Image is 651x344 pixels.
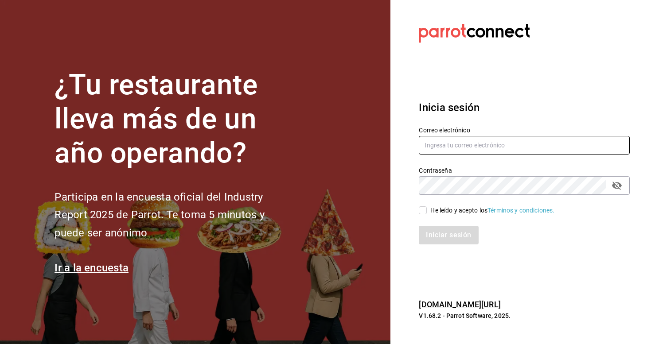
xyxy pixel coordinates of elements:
[55,188,294,242] h2: Participa en la encuesta oficial del Industry Report 2025 de Parrot. Te toma 5 minutos y puede se...
[609,178,624,193] button: passwordField
[430,206,554,215] div: He leído y acepto los
[419,300,500,309] a: [DOMAIN_NAME][URL]
[419,311,630,320] p: V1.68.2 - Parrot Software, 2025.
[419,167,630,174] label: Contraseña
[487,207,554,214] a: Términos y condiciones.
[55,68,294,170] h1: ¿Tu restaurante lleva más de un año operando?
[419,136,630,155] input: Ingresa tu correo electrónico
[419,100,630,116] h3: Inicia sesión
[55,262,129,274] a: Ir a la encuesta
[419,127,630,133] label: Correo electrónico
